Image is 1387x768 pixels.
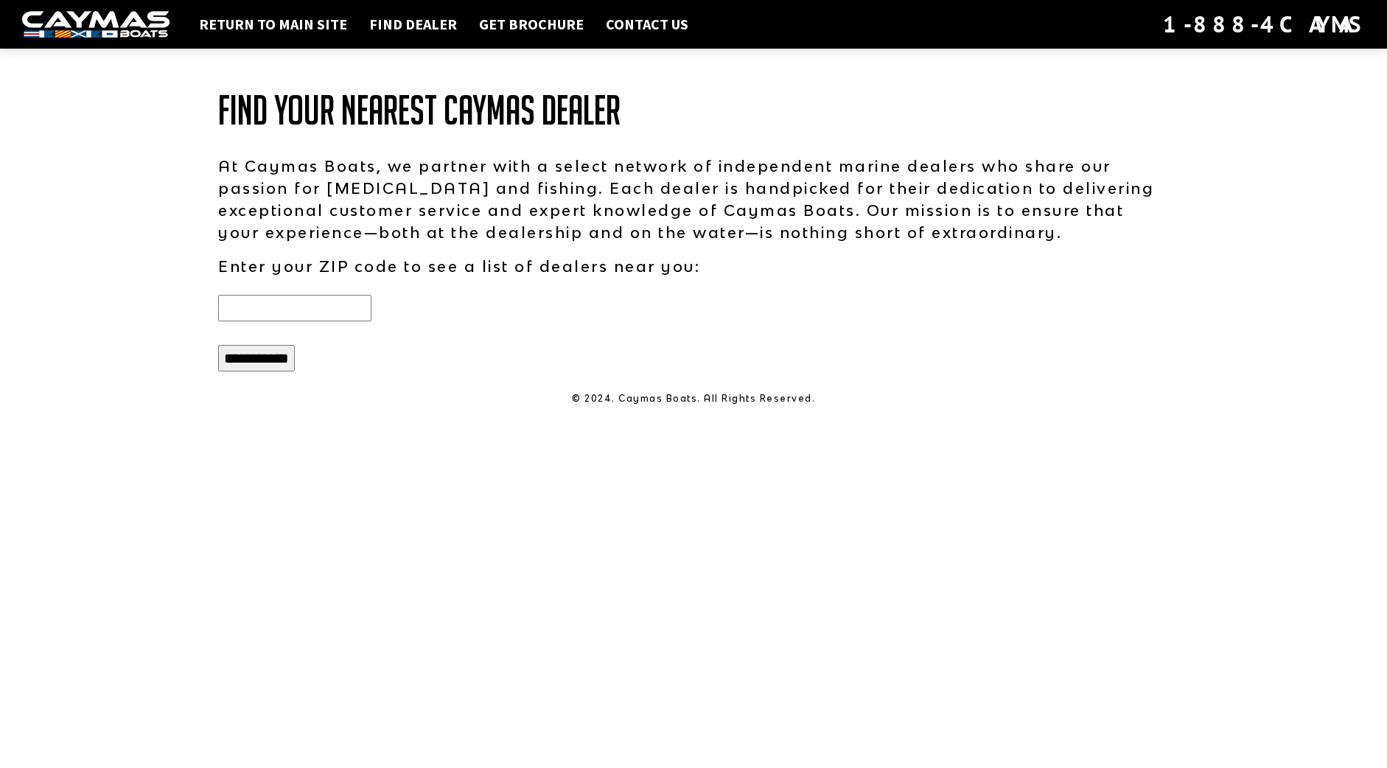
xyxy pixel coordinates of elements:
[598,15,696,34] a: Contact Us
[1163,8,1365,41] div: 1-888-4CAYMAS
[362,15,464,34] a: Find Dealer
[218,255,1169,277] p: Enter your ZIP code to see a list of dealers near you:
[218,392,1169,405] p: © 2024. Caymas Boats. All Rights Reserved.
[192,15,354,34] a: Return to main site
[22,11,170,38] img: white-logo-c9c8dbefe5ff5ceceb0f0178aa75bf4bb51f6bca0971e226c86eb53dfe498488.png
[472,15,591,34] a: Get Brochure
[218,155,1169,243] p: At Caymas Boats, we partner with a select network of independent marine dealers who share our pas...
[218,88,1169,133] h1: Find Your Nearest Caymas Dealer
